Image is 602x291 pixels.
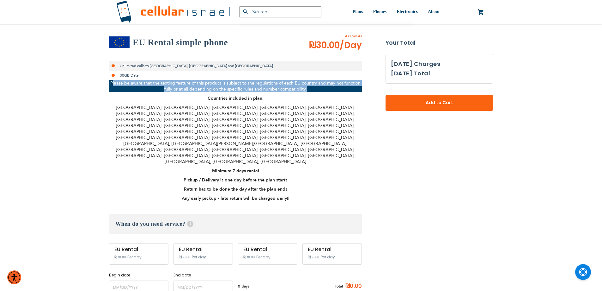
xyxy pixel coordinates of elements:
div: Accessibility Menu [7,270,21,284]
li: 30GB Data [109,71,362,80]
span: 0 [238,283,242,289]
strong: Pickup / Delivery is one day before the plan starts [184,177,287,183]
div: EU Rental [308,247,356,252]
span: Phones [373,9,386,14]
span: Per day [256,254,271,260]
p: Please be aware that the texting feature of this product is subject to the regulations of each EU... [109,80,362,92]
span: Plans [353,9,363,14]
label: Begin date [109,272,168,278]
img: EU Rental simple phone [109,36,130,48]
span: Total [335,283,343,289]
span: Per day [127,254,142,260]
span: /Day [340,39,362,52]
span: ₪30.00 [309,39,362,52]
span: As Low As [292,33,362,39]
span: Electronics [397,9,418,14]
h3: When do you need service? [109,214,362,234]
span: Per day [192,254,206,260]
div: EU Rental [114,247,163,252]
h3: [DATE] Charges [391,59,488,69]
span: ₪30.00 [308,255,319,259]
img: Cellular Israel Logo [116,1,230,23]
span: Per day [321,254,335,260]
strong: Countries included in plan: [208,95,264,101]
p: [GEOGRAPHIC_DATA], [GEOGRAPHIC_DATA], [GEOGRAPHIC_DATA], [GEOGRAPHIC_DATA], [GEOGRAPHIC_DATA], [G... [109,104,362,165]
strong: Return has to be done the day after the plan ends [184,186,287,192]
strong: Minimum 7 days rental [212,168,259,174]
button: Add to Cart [386,95,493,111]
span: days [242,283,249,289]
span: Add to Cart [406,99,472,106]
span: ₪30.00 [114,255,126,259]
span: ₪30.00 [179,255,190,259]
div: EU Rental [179,247,228,252]
strong: Your Total [386,38,493,47]
input: Search [239,6,321,17]
span: ₪30.00 [243,255,255,259]
label: End date [173,272,233,278]
li: Unlimited calls to [GEOGRAPHIC_DATA], [GEOGRAPHIC_DATA] and [GEOGRAPHIC_DATA] [109,61,362,71]
h3: [DATE] Total [391,69,430,78]
span: Help [187,221,193,227]
div: EU Rental [243,247,292,252]
span: ₪0.00 [343,282,362,291]
strong: Any early pickup / late return will be charged daily!! [182,195,289,201]
h2: EU Rental simple phone [133,36,228,49]
span: About [428,9,440,14]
